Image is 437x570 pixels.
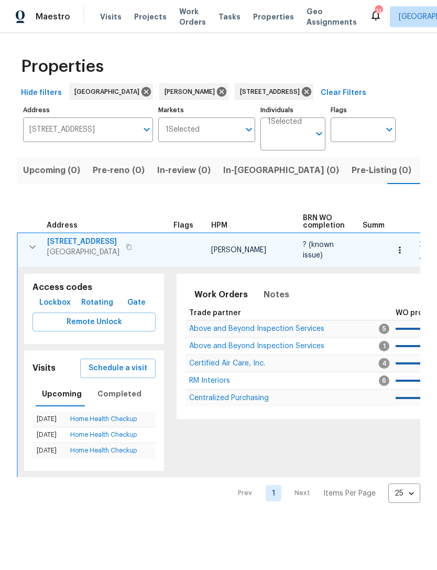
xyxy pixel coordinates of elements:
[93,163,145,178] span: Pre-reno (0)
[388,480,420,507] div: 25
[268,117,302,126] span: 1 Selected
[179,6,206,27] span: Work Orders
[189,343,324,349] a: Above and Beyond Inspection Services
[303,241,334,259] span: ? (known issue)
[32,443,66,459] td: [DATE]
[194,287,248,302] span: Work Orders
[303,214,345,229] span: BRN WO completion
[312,126,326,141] button: Open
[42,388,82,401] span: Upcoming
[157,163,211,178] span: In-review (0)
[23,107,153,113] label: Address
[32,427,66,443] td: [DATE]
[74,87,144,97] span: [GEOGRAPHIC_DATA]
[100,12,122,22] span: Visits
[32,282,156,293] h5: Access codes
[69,83,153,100] div: [GEOGRAPHIC_DATA]
[189,378,230,384] a: RM Interiors
[352,163,411,178] span: Pre-Listing (0)
[260,107,325,113] label: Individuals
[228,483,420,503] nav: Pagination Navigation
[47,247,119,257] span: [GEOGRAPHIC_DATA]
[189,342,324,350] span: Above and Beyond Inspection Services
[323,488,376,499] p: Items Per Page
[189,394,269,402] span: Centralized Purchasing
[120,293,154,313] button: Gate
[379,324,389,334] span: 5
[47,236,119,247] span: [STREET_ADDRESS]
[382,122,397,137] button: Open
[223,163,339,178] span: In-[GEOGRAPHIC_DATA] (0)
[39,296,71,309] span: Lockbox
[32,412,66,427] td: [DATE]
[331,107,396,113] label: Flags
[189,309,241,317] span: Trade partner
[218,13,241,20] span: Tasks
[77,293,117,313] button: Rotating
[266,485,281,501] a: Goto page 1
[36,12,70,22] span: Maestro
[235,83,313,100] div: [STREET_ADDRESS]
[80,359,156,378] button: Schedule a visit
[23,163,80,178] span: Upcoming (0)
[242,122,256,137] button: Open
[189,326,324,332] a: Above and Beyond Inspection Services
[379,341,389,351] span: 1
[89,362,147,375] span: Schedule a visit
[240,87,304,97] span: [STREET_ADDRESS]
[158,107,256,113] label: Markets
[166,125,200,134] span: 1 Selected
[21,61,104,72] span: Properties
[173,222,193,229] span: Flags
[81,296,113,309] span: Rotating
[379,358,390,369] span: 4
[70,432,137,438] a: Home Health Checkup
[134,12,167,22] span: Projects
[159,83,228,100] div: [PERSON_NAME]
[211,246,266,254] span: [PERSON_NAME]
[35,293,75,313] button: Lockbox
[165,87,219,97] span: [PERSON_NAME]
[97,388,141,401] span: Completed
[189,395,269,401] a: Centralized Purchasing
[32,313,156,332] button: Remote Unlock
[264,287,289,302] span: Notes
[70,416,137,422] a: Home Health Checkup
[363,222,397,229] span: Summary
[211,222,227,229] span: HPM
[321,87,366,100] span: Clear Filters
[307,6,357,27] span: Geo Assignments
[375,6,382,17] div: 74
[21,87,62,100] span: Hide filters
[189,377,230,384] span: RM Interiors
[124,296,149,309] span: Gate
[316,83,370,103] button: Clear Filters
[189,360,265,367] a: Certified Air Care, Inc.
[70,447,137,454] a: Home Health Checkup
[17,83,66,103] button: Hide filters
[253,12,294,22] span: Properties
[47,222,78,229] span: Address
[139,122,154,137] button: Open
[189,325,324,332] span: Above and Beyond Inspection Services
[32,363,56,374] h5: Visits
[379,375,389,386] span: 6
[41,316,147,329] span: Remote Unlock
